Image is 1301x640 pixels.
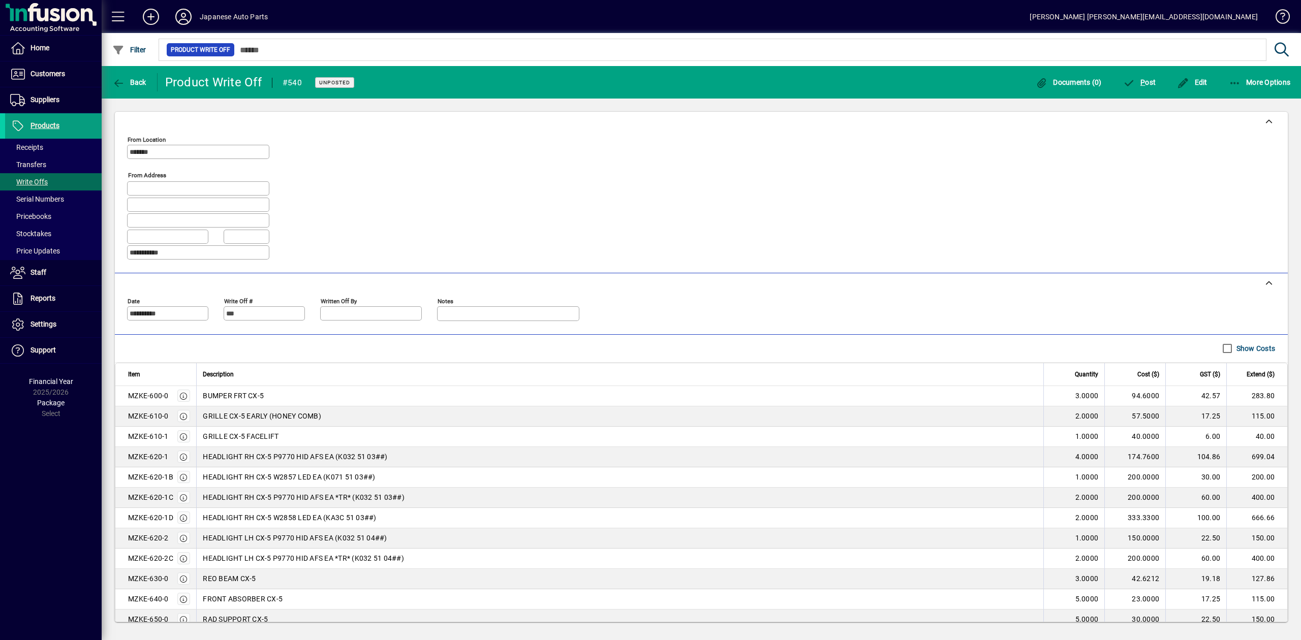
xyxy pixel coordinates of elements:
[5,156,102,173] a: Transfers
[1229,78,1291,86] span: More Options
[128,553,173,563] div: MZKE-620-2C
[102,73,158,91] app-page-header-button: Back
[5,61,102,87] a: Customers
[196,406,1043,427] td: GRILLE CX-5 EARLY (HONEY COMB)
[1104,589,1165,610] td: 23.0000
[10,212,51,220] span: Pricebooks
[5,312,102,337] a: Settings
[128,513,173,523] div: MZKE-620-1D
[1104,447,1165,467] td: 174.7600
[1104,488,1165,508] td: 200.0000
[29,377,73,386] span: Financial Year
[1268,2,1288,35] a: Knowledge Base
[128,594,169,604] div: MZKE-640-0
[200,9,268,25] div: Japanese Auto Parts
[30,346,56,354] span: Support
[1234,343,1276,354] label: Show Costs
[1140,78,1145,86] span: P
[1177,78,1207,86] span: Edit
[128,136,166,143] mat-label: From location
[1043,549,1104,569] td: 2.0000
[165,74,262,90] div: Product Write Off
[10,247,60,255] span: Price Updates
[1104,528,1165,549] td: 150.0000
[5,338,102,363] a: Support
[30,294,55,302] span: Reports
[1226,528,1287,549] td: 150.00
[1043,569,1104,589] td: 3.0000
[1226,447,1287,467] td: 699.04
[128,573,169,584] div: MZKE-630-0
[171,45,230,55] span: Product Write Off
[1104,406,1165,427] td: 57.5000
[167,8,200,26] button: Profile
[5,260,102,285] a: Staff
[30,95,59,104] span: Suppliers
[128,431,169,441] div: MZKE-610-1
[196,447,1043,467] td: HEADLIGHT RH CX-5 P9770 HID AFS EA (K032 51 03##)
[196,386,1043,406] td: BUMPER FRT CX-5
[5,208,102,225] a: Pricebooks
[1226,610,1287,630] td: 150.00
[128,614,169,624] div: MZKE-650-0
[1174,73,1210,91] button: Edit
[30,70,65,78] span: Customers
[321,297,357,304] mat-label: Written off by
[196,488,1043,508] td: HEADLIGHT RH CX-5 P9770 HID AFS EA *TR* (K032 51 03##)
[224,297,253,304] mat-label: Write Off #
[196,508,1043,528] td: HEADLIGHT RH CX-5 W2858 LED EA (KA3C 51 03##)
[1043,447,1104,467] td: 4.0000
[5,36,102,61] a: Home
[1043,406,1104,427] td: 2.0000
[1165,427,1226,447] td: 6.00
[1043,386,1104,406] td: 3.0000
[37,399,65,407] span: Package
[1226,406,1287,427] td: 115.00
[1226,569,1287,589] td: 127.86
[1200,369,1220,380] span: GST ($)
[1043,488,1104,508] td: 2.0000
[319,79,350,86] span: Unposted
[1226,589,1287,610] td: 115.00
[1165,488,1226,508] td: 60.00
[196,549,1043,569] td: HEADLIGHT LH CX-5 P9770 HID AFS EA *TR* (K032 51 04##)
[1226,549,1287,569] td: 400.00
[1165,406,1226,427] td: 17.25
[10,161,46,169] span: Transfers
[1226,73,1293,91] button: More Options
[1043,427,1104,447] td: 1.0000
[112,46,146,54] span: Filter
[30,320,56,328] span: Settings
[1121,73,1159,91] button: Post
[30,268,46,276] span: Staff
[10,143,43,151] span: Receipts
[1165,528,1226,549] td: 22.50
[128,452,169,462] div: MZKE-620-1
[5,87,102,113] a: Suppliers
[128,369,140,380] span: Item
[196,528,1043,549] td: HEADLIGHT LH CX-5 P9770 HID AFS EA (K032 51 04##)
[1104,386,1165,406] td: 94.6000
[128,533,169,543] div: MZKE-620-2
[128,391,169,401] div: MZKE-600-0
[10,230,51,238] span: Stocktakes
[196,427,1043,447] td: GRILLE CX-5 FACELIFT
[5,190,102,208] a: Serial Numbers
[1104,610,1165,630] td: 30.0000
[128,411,169,421] div: MZKE-610-0
[1043,528,1104,549] td: 1.0000
[128,492,173,502] div: MZKE-620-1C
[1226,386,1287,406] td: 283.80
[1247,369,1275,380] span: Extend ($)
[10,195,64,203] span: Serial Numbers
[1226,488,1287,508] td: 400.00
[5,286,102,311] a: Reports
[1137,369,1159,380] span: Cost ($)
[1226,427,1287,447] td: 40.00
[10,178,48,186] span: Write Offs
[1033,73,1104,91] button: Documents (0)
[30,44,49,52] span: Home
[135,8,167,26] button: Add
[1043,467,1104,488] td: 1.0000
[1104,549,1165,569] td: 200.0000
